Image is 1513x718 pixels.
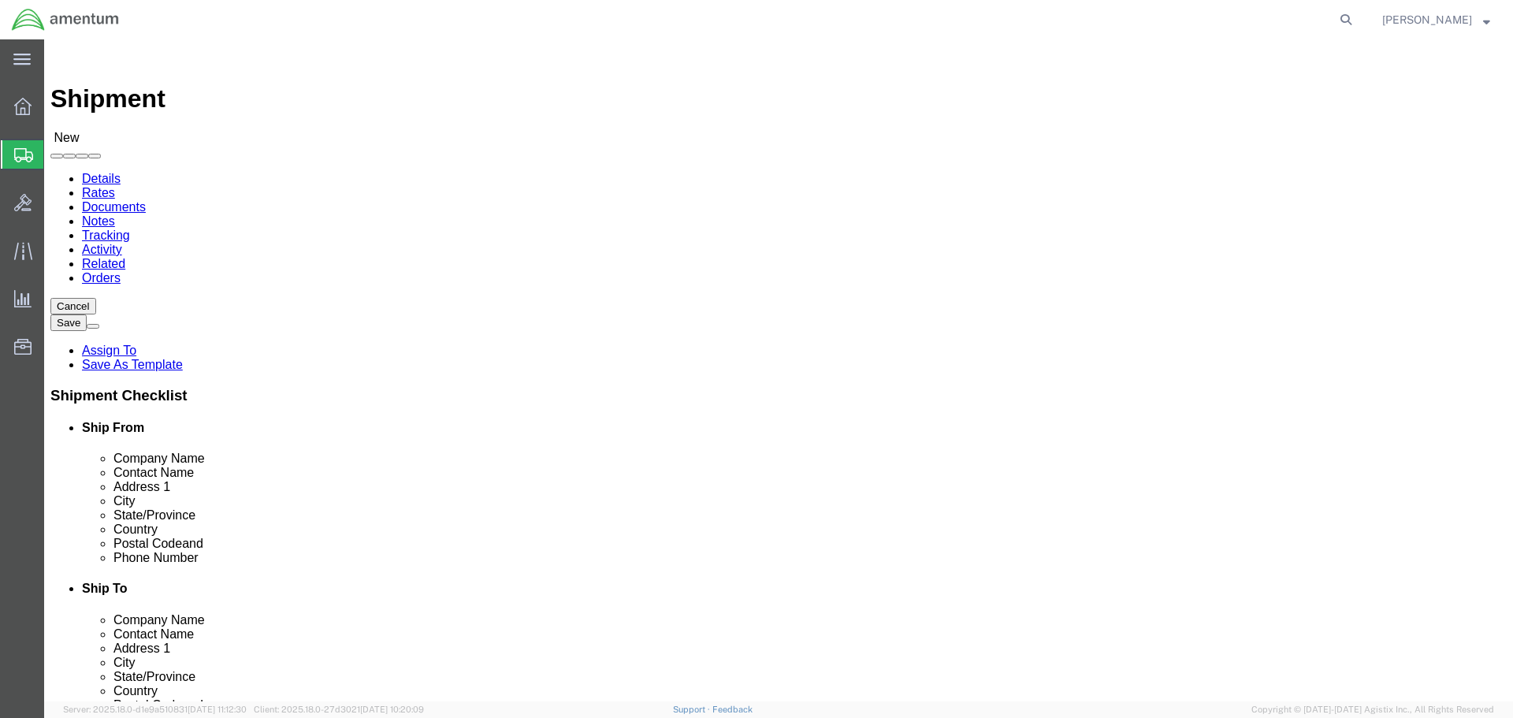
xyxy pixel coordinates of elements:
button: [PERSON_NAME] [1381,10,1491,29]
span: Copyright © [DATE]-[DATE] Agistix Inc., All Rights Reserved [1251,703,1494,716]
a: Support [673,705,712,714]
span: Client: 2025.18.0-27d3021 [254,705,424,714]
span: [DATE] 10:20:09 [360,705,424,714]
img: logo [11,8,120,32]
iframe: FS Legacy Container [44,39,1513,701]
span: [DATE] 11:12:30 [188,705,247,714]
span: Nick Riddle [1382,11,1472,28]
span: Server: 2025.18.0-d1e9a510831 [63,705,247,714]
a: Feedback [712,705,753,714]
